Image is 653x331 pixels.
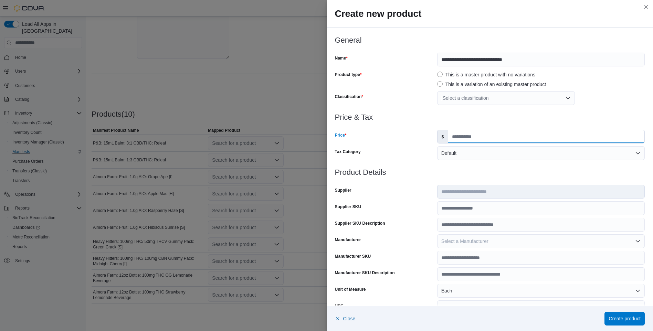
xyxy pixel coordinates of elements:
[335,132,347,138] label: Price
[335,287,366,292] label: Unit of Measure
[335,8,645,19] h2: Create new product
[438,130,448,143] label: $
[343,315,356,322] span: Close
[437,234,645,248] button: Select a Manufacturer
[335,188,351,193] label: Supplier
[335,303,344,309] label: UPC
[335,237,361,243] label: Manufacturer
[335,94,364,99] label: Classification
[335,270,395,276] label: Manufacturer SKU Description
[335,72,362,77] label: Product type
[441,238,488,244] span: Select a Manufacturer
[335,168,645,177] h3: Product Details
[437,146,645,160] button: Default
[335,113,645,121] h3: Price & Tax
[335,312,356,325] button: Close
[437,284,645,298] button: Each
[642,3,650,11] button: Close this dialog
[335,149,361,154] label: Tax Category
[604,312,645,325] button: Create product
[437,71,535,79] label: This is a master product with no variations
[609,315,641,322] span: Create product
[335,254,371,259] label: Manufacturer SKU
[335,55,348,61] label: Name
[335,36,645,44] h3: General
[335,204,361,210] label: Supplier SKU
[437,80,546,88] label: This is a variation of an existing master product
[335,221,385,226] label: Supplier SKU Description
